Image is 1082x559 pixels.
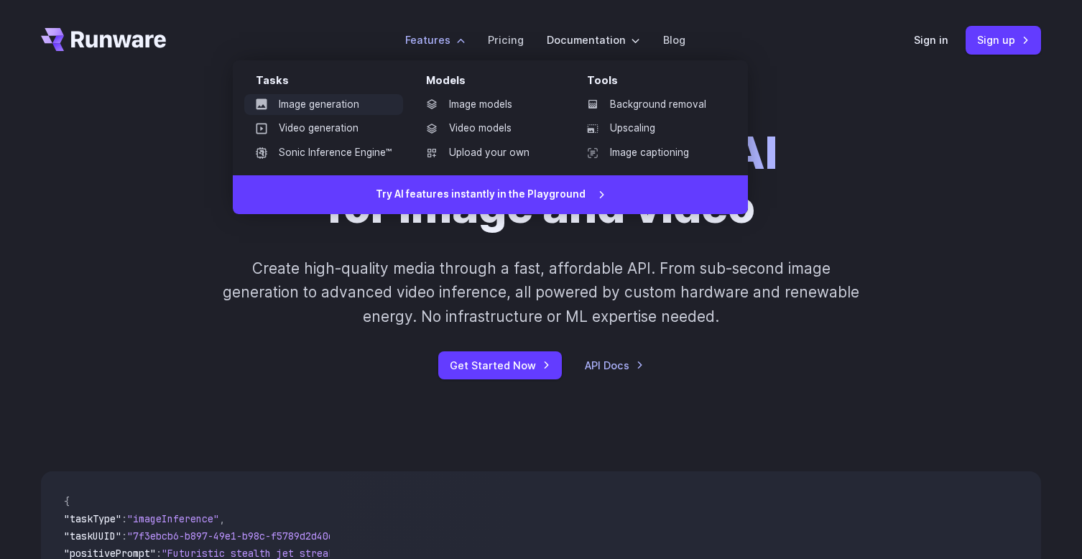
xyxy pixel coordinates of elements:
[415,94,564,116] a: Image models
[41,28,166,51] a: Go to /
[587,72,725,94] div: Tools
[575,94,725,116] a: Background removal
[121,512,127,525] span: :
[127,512,219,525] span: "imageInference"
[426,72,564,94] div: Models
[438,351,562,379] a: Get Started Now
[585,357,644,374] a: API Docs
[244,118,403,139] a: Video generation
[966,26,1041,54] a: Sign up
[233,175,748,214] a: Try AI features instantly in the Playground
[663,32,685,48] a: Blog
[256,72,403,94] div: Tasks
[575,142,725,164] a: Image captioning
[575,118,725,139] a: Upscaling
[221,257,861,328] p: Create high-quality media through a fast, affordable API. From sub-second image generation to adv...
[547,32,640,48] label: Documentation
[121,530,127,542] span: :
[415,142,564,164] a: Upload your own
[405,32,465,48] label: Features
[488,32,524,48] a: Pricing
[64,495,70,508] span: {
[914,32,948,48] a: Sign in
[127,530,346,542] span: "7f3ebcb6-b897-49e1-b98c-f5789d2d40d7"
[64,512,121,525] span: "taskType"
[415,118,564,139] a: Video models
[244,142,403,164] a: Sonic Inference Engine™
[219,512,225,525] span: ,
[64,530,121,542] span: "taskUUID"
[244,94,403,116] a: Image generation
